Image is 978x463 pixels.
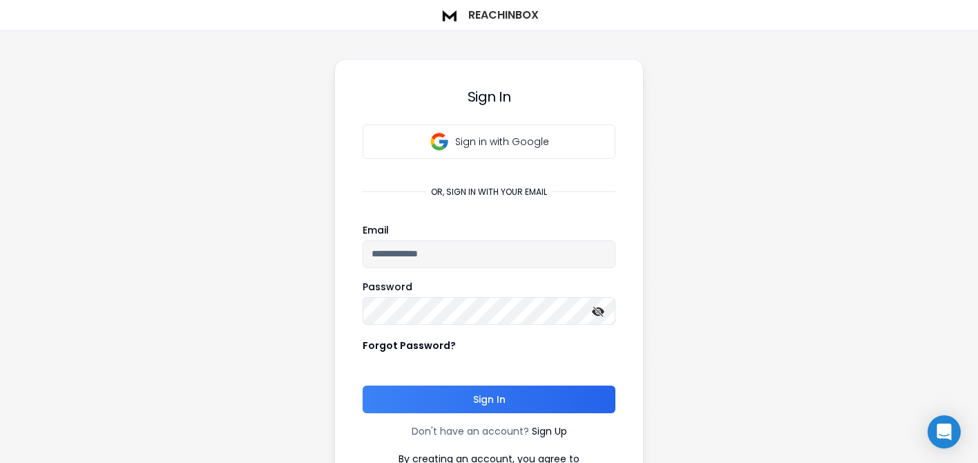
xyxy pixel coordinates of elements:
[455,135,549,149] p: Sign in with Google
[928,415,961,448] div: Open Intercom Messenger
[363,87,615,106] h3: Sign In
[439,6,460,25] img: logo
[363,225,389,235] label: Email
[412,424,529,438] p: Don't have an account?
[532,424,567,438] a: Sign Up
[425,187,553,198] p: or, sign in with your email
[363,282,412,292] label: Password
[363,124,615,159] button: Sign in with Google
[439,6,539,25] a: ReachInbox
[468,7,539,23] h1: ReachInbox
[363,339,456,352] p: Forgot Password?
[363,386,615,413] button: Sign In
